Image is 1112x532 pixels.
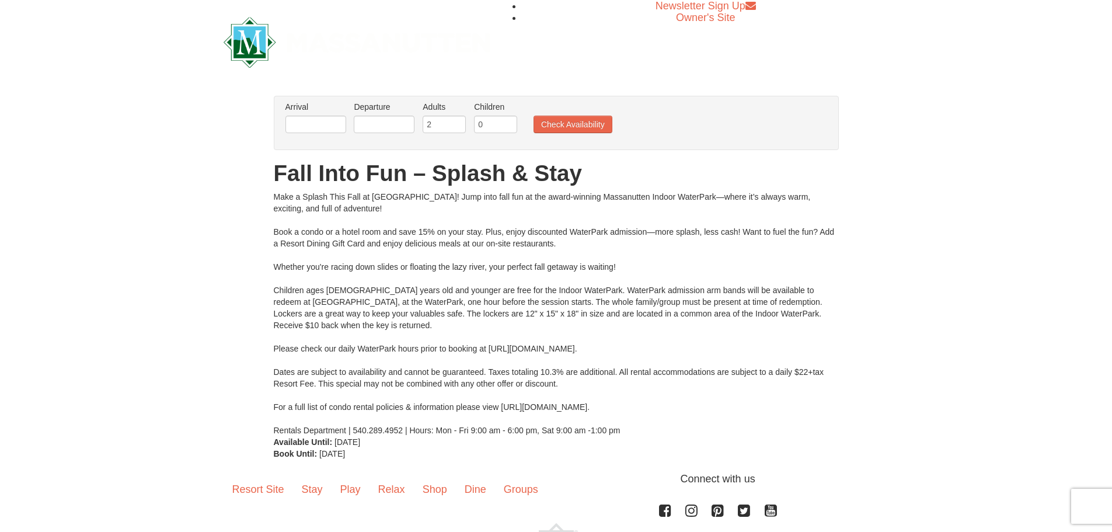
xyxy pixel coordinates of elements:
a: Shop [414,471,456,507]
p: Connect with us [224,471,889,487]
strong: Available Until: [274,437,333,447]
a: Massanutten Resort [224,27,491,54]
a: Groups [495,471,547,507]
button: Check Availability [534,116,612,133]
span: [DATE] [334,437,360,447]
h1: Fall Into Fun – Splash & Stay [274,162,839,185]
label: Arrival [285,101,346,113]
a: Dine [456,471,495,507]
a: Play [332,471,369,507]
label: Adults [423,101,466,113]
label: Children [474,101,517,113]
a: Stay [293,471,332,507]
a: Relax [369,471,414,507]
div: Make a Splash This Fall at [GEOGRAPHIC_DATA]! Jump into fall fun at the award-winning Massanutten... [274,191,839,436]
span: [DATE] [319,449,345,458]
label: Departure [354,101,414,113]
strong: Book Until: [274,449,318,458]
a: Owner's Site [676,12,735,23]
a: Resort Site [224,471,293,507]
img: Massanutten Resort Logo [224,17,491,68]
